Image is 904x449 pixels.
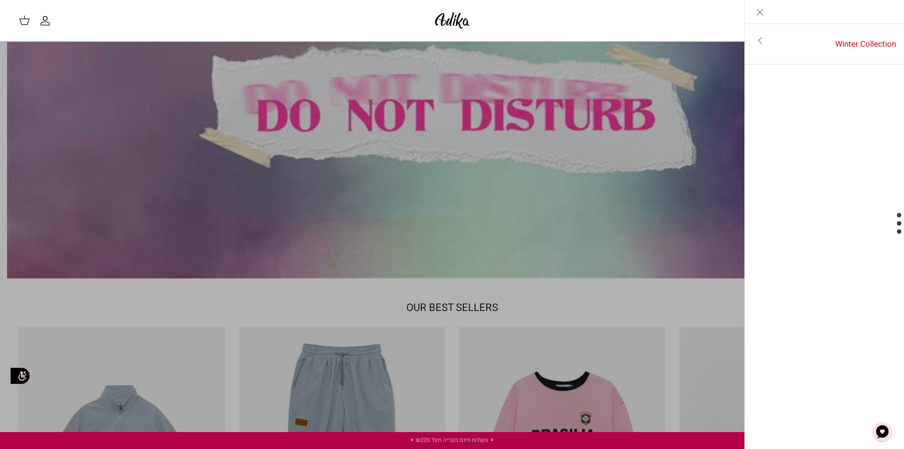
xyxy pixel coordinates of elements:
img: Adika IL [432,9,472,32]
img: accessibility_icon02.svg [7,363,33,389]
a: החשבון שלי [40,15,55,26]
button: צ'אט [868,418,896,446]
